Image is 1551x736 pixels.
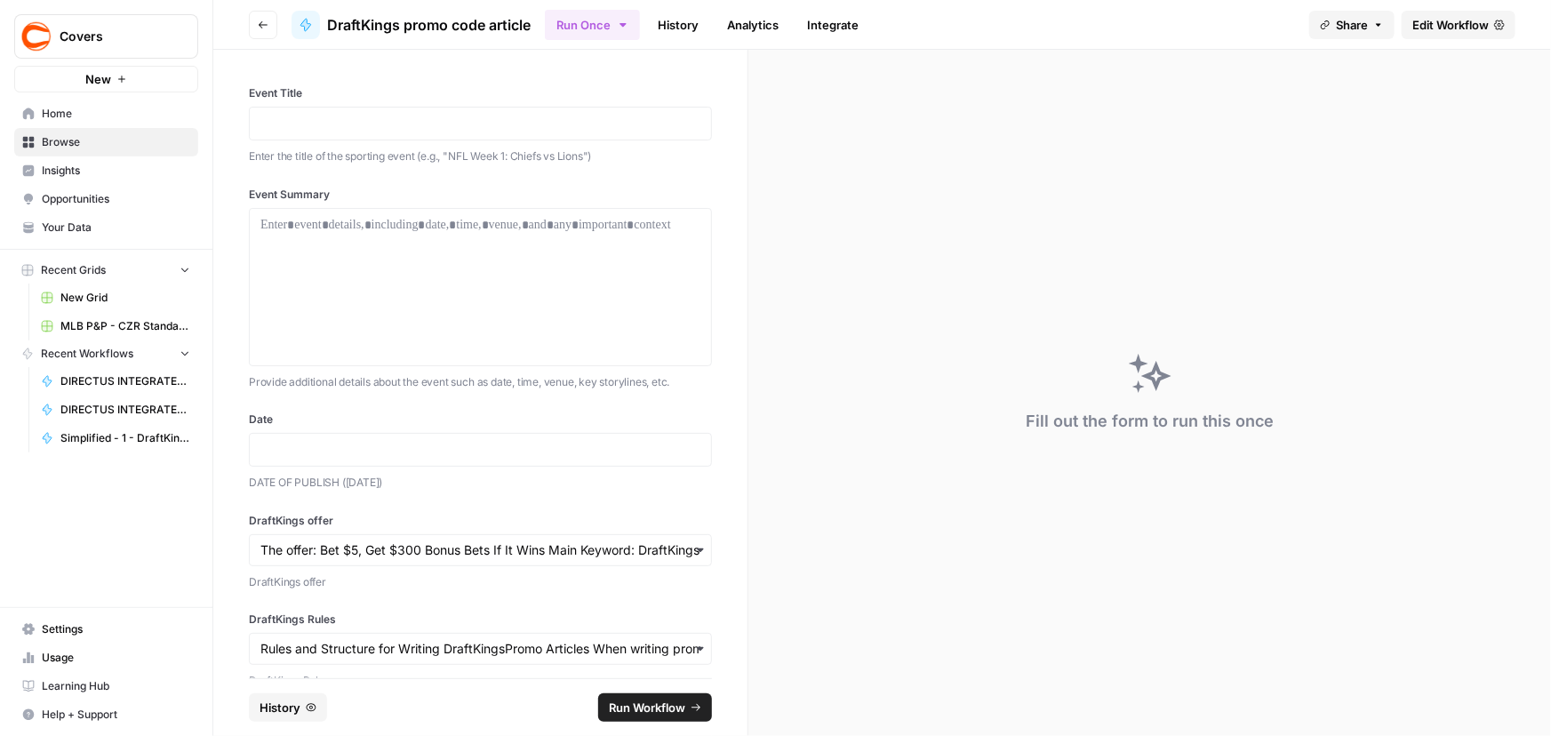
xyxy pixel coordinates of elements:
label: Date [249,412,712,428]
button: Share [1309,11,1395,39]
span: MLB P&P - CZR Standard (Production) Grid [60,318,190,334]
span: Run Workflow [609,699,685,716]
a: Settings [14,615,198,644]
a: History [647,11,709,39]
a: Insights [14,156,198,185]
span: Recent Grids [41,262,106,278]
span: Edit Workflow [1412,16,1489,34]
div: Fill out the form to run this once [1026,409,1274,434]
span: Help + Support [42,707,190,723]
p: Enter the title of the sporting event (e.g., "NFL Week 1: Chiefs vs Lions") [249,148,712,165]
span: History [260,699,300,716]
img: Covers Logo [20,20,52,52]
a: Opportunities [14,185,198,213]
label: DraftKings offer [249,513,712,529]
button: Run Once [545,10,640,40]
a: Integrate [796,11,869,39]
p: DraftKings offer [249,573,712,591]
span: DraftKings promo code article [327,14,531,36]
a: Your Data [14,213,198,242]
button: Run Workflow [598,693,712,722]
a: DIRECTUS INTEGRATED FanDuel promo code article [33,396,198,424]
a: DIRECTUS INTEGRATED DraftKings promo code article [33,367,198,396]
a: Simplified - 1 - DraftKings promo code articles [33,424,198,452]
label: DraftKings Rules [249,612,712,628]
span: New Grid [60,290,190,306]
a: Home [14,100,198,128]
a: Usage [14,644,198,672]
span: Insights [42,163,190,179]
button: Help + Support [14,700,198,729]
a: Analytics [716,11,789,39]
input: The offer: Bet $5, Get $300 Bonus Bets If It Wins Main Keyword: DraftKings promo code Code Requir... [260,541,700,559]
p: DATE OF PUBLISH ([DATE]) [249,474,712,492]
span: Usage [42,650,190,666]
label: Event Title [249,85,712,101]
a: Learning Hub [14,672,198,700]
span: Settings [42,621,190,637]
a: Edit Workflow [1402,11,1515,39]
span: Home [42,106,190,122]
button: Recent Workflows [14,340,198,367]
p: Provide additional details about the event such as date, time, venue, key storylines, etc. [249,373,712,391]
span: DIRECTUS INTEGRATED DraftKings promo code article [60,373,190,389]
a: New Grid [33,284,198,312]
button: Workspace: Covers [14,14,198,59]
span: New [85,70,111,88]
span: Your Data [42,220,190,236]
span: Simplified - 1 - DraftKings promo code articles [60,430,190,446]
span: Opportunities [42,191,190,207]
button: History [249,693,327,722]
p: DraftKings Rules [249,672,712,690]
label: Event Summary [249,187,712,203]
button: New [14,66,198,92]
span: DIRECTUS INTEGRATED FanDuel promo code article [60,402,190,418]
a: DraftKings promo code article [292,11,531,39]
span: Browse [42,134,190,150]
a: Browse [14,128,198,156]
span: Covers [60,28,167,45]
span: Share [1336,16,1368,34]
span: Learning Hub [42,678,190,694]
span: Recent Workflows [41,346,133,362]
button: Recent Grids [14,257,198,284]
a: MLB P&P - CZR Standard (Production) Grid [33,312,198,340]
input: Rules and Structure for Writing DraftKingsPromo Articles When writing promo code articles for the... [260,640,700,658]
